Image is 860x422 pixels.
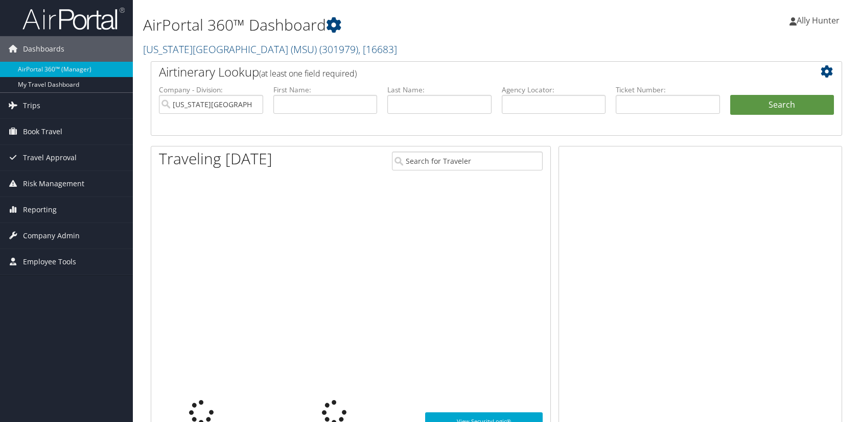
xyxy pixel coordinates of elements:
[730,95,834,115] button: Search
[159,63,776,81] h2: Airtinerary Lookup
[23,197,57,222] span: Reporting
[22,7,125,31] img: airportal-logo.png
[358,42,397,56] span: , [ 16683 ]
[616,85,720,95] label: Ticket Number:
[387,85,492,95] label: Last Name:
[23,93,40,118] span: Trips
[23,249,76,275] span: Employee Tools
[789,5,850,36] a: Ally Hunter
[23,223,80,249] span: Company Admin
[159,85,263,95] label: Company - Division:
[273,85,378,95] label: First Name:
[23,171,84,196] span: Risk Management
[797,15,840,26] span: Ally Hunter
[159,148,272,169] h1: Traveling [DATE]
[319,42,358,56] span: ( 301979 )
[143,14,614,36] h1: AirPortal 360™ Dashboard
[143,42,397,56] a: [US_STATE][GEOGRAPHIC_DATA] (MSU)
[392,152,543,170] input: Search for Traveler
[23,36,64,62] span: Dashboards
[23,119,62,144] span: Book Travel
[502,85,606,95] label: Agency Locator:
[259,68,357,79] span: (at least one field required)
[23,145,77,170] span: Travel Approval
